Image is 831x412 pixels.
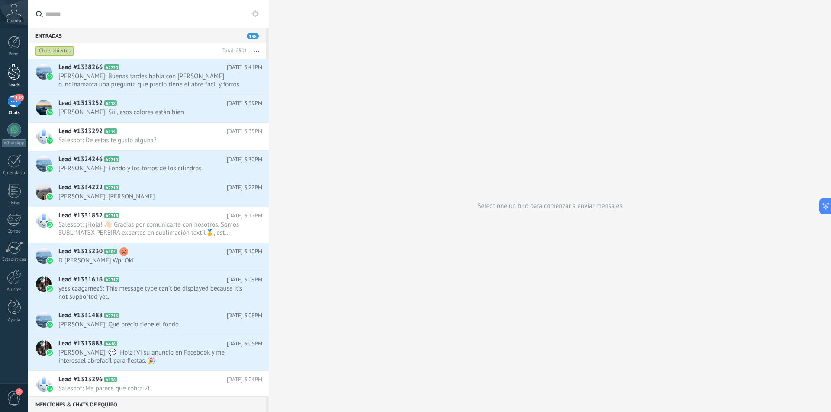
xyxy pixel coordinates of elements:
[219,47,247,55] div: Total: 2501
[58,99,103,108] span: Lead #1313252
[58,275,103,284] span: Lead #1331616
[104,128,117,134] span: A114
[58,320,246,329] span: [PERSON_NAME]: Qué precio tiene el fondo
[58,220,246,237] span: Salesbot: ¡Hola! 👋🏻 Gracias por comunicarte con nosotros. Somos SUBLIMATEX PEREIRA expertos en su...
[28,151,269,179] a: Lead #1324246 A2710 [DATE] 3:30PM [PERSON_NAME]: Fondo y los forros de los cilindros
[58,211,103,220] span: Lead #1331852
[247,43,266,59] button: Más
[47,322,53,328] img: waba.svg
[58,108,246,116] span: [PERSON_NAME]: Siii, esos colores están bien
[2,83,27,88] div: Leads
[47,166,53,172] img: waba.svg
[28,28,266,43] div: Entradas
[247,33,259,39] span: 138
[2,229,27,234] div: Correo
[28,179,269,207] a: Lead #1334222 A2719 [DATE] 3:27PM [PERSON_NAME]: [PERSON_NAME]
[227,275,262,284] span: [DATE] 3:09PM
[47,386,53,392] img: waba.svg
[104,100,117,106] span: A118
[2,170,27,176] div: Calendario
[58,384,246,393] span: Salesbot: Me parece que cobra 20
[58,256,246,265] span: ‎D [PERSON_NAME] Wp: Oki
[227,127,262,136] span: [DATE] 3:35PM
[14,94,24,101] span: 138
[58,136,246,144] span: Salesbot: De estas te gusto alguna?
[47,350,53,356] img: waba.svg
[28,271,269,307] a: Lead #1331616 A2717 [DATE] 3:09PM yessicaagamez5: This message type can’t be displayed because it...
[58,247,103,256] span: Lead #1313230
[227,375,262,384] span: [DATE] 3:04PM
[47,194,53,200] img: waba.svg
[227,99,262,108] span: [DATE] 3:39PM
[28,59,269,94] a: Lead #1338266 A2720 [DATE] 3:41PM [PERSON_NAME]: Buenas tardes habla con [PERSON_NAME] cundinamar...
[58,375,103,384] span: Lead #1313296
[58,127,103,136] span: Lead #1313292
[2,287,27,293] div: Ajustes
[2,110,27,116] div: Chats
[28,371,269,399] a: Lead #1313296 A138 [DATE] 3:04PM Salesbot: Me parece que cobra 20
[104,249,117,254] span: A104
[227,247,262,256] span: [DATE] 3:10PM
[2,257,27,262] div: Estadísticas
[58,348,246,365] span: [PERSON_NAME]: 💬 ¡Hola! Vi su anuncio en Facebook y me interesael abrefacil para fiestas. 🎉
[2,317,27,323] div: Ayuda
[47,73,53,80] img: waba.svg
[58,63,103,72] span: Lead #1338266
[104,185,119,190] span: A2719
[104,64,119,70] span: A2720
[58,183,103,192] span: Lead #1334222
[227,211,262,220] span: [DATE] 3:12PM
[16,388,23,395] span: 2
[28,396,266,412] div: Menciones & Chats de equipo
[2,201,27,206] div: Listas
[227,63,262,72] span: [DATE] 3:41PM
[227,311,262,320] span: [DATE] 3:08PM
[104,156,119,162] span: A2710
[47,222,53,228] img: waba.svg
[28,335,269,370] a: Lead #1313888 A416 [DATE] 3:05PM [PERSON_NAME]: 💬 ¡Hola! Vi su anuncio en Facebook y me interesae...
[28,307,269,335] a: Lead #1331488 A2716 [DATE] 3:08PM [PERSON_NAME]: Qué precio tiene el fondo
[47,137,53,144] img: waba.svg
[47,286,53,292] img: waba.svg
[7,19,21,24] span: Cuenta
[104,313,119,318] span: A2716
[104,277,119,282] span: A2717
[104,377,117,382] span: A138
[58,311,103,320] span: Lead #1331488
[2,139,26,147] div: WhatsApp
[28,123,269,150] a: Lead #1313292 A114 [DATE] 3:35PM Salesbot: De estas te gusto alguna?
[58,192,246,201] span: [PERSON_NAME]: [PERSON_NAME]
[35,46,74,56] div: Chats abiertos
[2,51,27,57] div: Panel
[58,339,103,348] span: Lead #1313888
[104,213,119,218] span: A2718
[28,243,269,271] a: Lead #1313230 A104 [DATE] 3:10PM ‎D [PERSON_NAME] Wp: Oki
[227,155,262,164] span: [DATE] 3:30PM
[28,207,269,243] a: Lead #1331852 A2718 [DATE] 3:12PM Salesbot: ¡Hola! 👋🏻 Gracias por comunicarte con nosotros. Somos...
[227,339,262,348] span: [DATE] 3:05PM
[58,284,246,301] span: yessicaagamez5: This message type can’t be displayed because it’s not supported yet.
[47,109,53,115] img: waba.svg
[47,258,53,264] img: waba.svg
[227,183,262,192] span: [DATE] 3:27PM
[58,155,103,164] span: Lead #1324246
[58,72,246,89] span: [PERSON_NAME]: Buenas tardes habla con [PERSON_NAME] cundinamarca una pregunta que precio tiene e...
[28,95,269,122] a: Lead #1313252 A118 [DATE] 3:39PM [PERSON_NAME]: Siii, esos colores están bien
[104,341,117,346] span: A416
[58,164,246,172] span: [PERSON_NAME]: Fondo y los forros de los cilindros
